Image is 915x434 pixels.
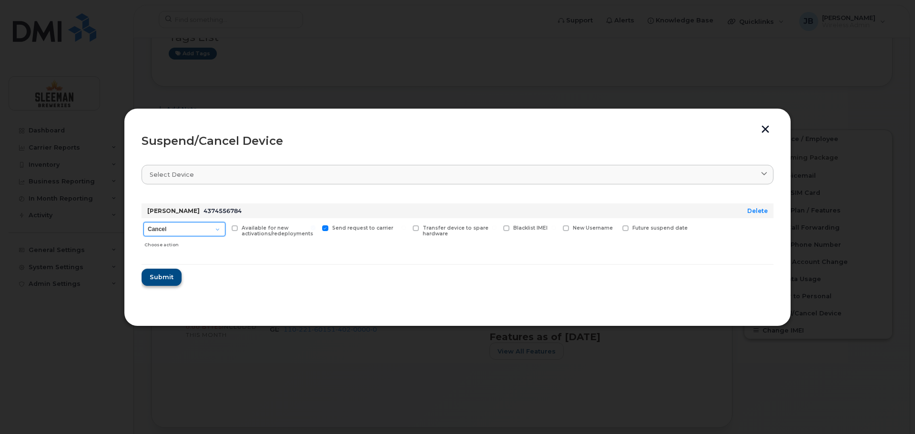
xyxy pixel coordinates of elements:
span: Select device [150,170,194,179]
input: Blacklist IMEI [492,225,497,230]
input: Available for new activations/redeployments [220,225,225,230]
input: New Username [551,225,556,230]
strong: [PERSON_NAME] [147,207,200,214]
span: Available for new activations/redeployments [242,225,313,237]
span: Future suspend date [632,225,688,231]
button: Submit [142,269,182,286]
input: Future suspend date [611,225,616,230]
span: 4374556784 [203,207,242,214]
input: Transfer device to spare hardware [401,225,406,230]
a: Select device [142,165,773,184]
div: Choose action [144,237,225,249]
a: Delete [747,207,768,214]
span: Blacklist IMEI [513,225,548,231]
input: Send request to carrier [311,225,315,230]
span: Transfer device to spare hardware [423,225,488,237]
span: Submit [150,273,173,282]
span: Send request to carrier [332,225,393,231]
span: New Username [573,225,613,231]
div: Suspend/Cancel Device [142,135,773,147]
